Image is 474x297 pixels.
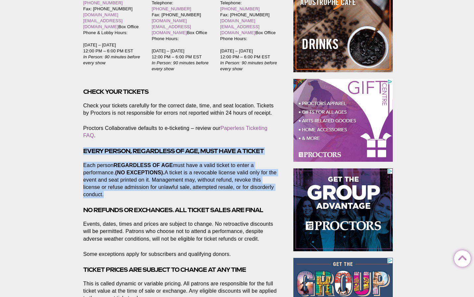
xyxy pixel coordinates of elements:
p: Events, dates, times and prices are subject to change. No retroactive discounts will be permitted... [83,220,278,242]
em: In Person: 90 minutes before every show [152,60,208,71]
strong: (NO EXCEPTIONS). [115,170,164,175]
h3: NO REFUNDS OR EXCHANGES. ALL TICKET SALES ARE FINAL [83,206,278,214]
a: [DOMAIN_NAME] [220,18,255,23]
a: [EMAIL_ADDRESS][DOMAIN_NAME] [220,24,260,35]
a: [EMAIL_ADDRESS][DOMAIN_NAME] [83,18,123,29]
h3: EVERY PERSON, REGARDLESS OF AGE, MUST HAVE A TICKET [83,147,278,155]
p: [DATE] – [DATE] 12:00 PM – 6:00 PM EST [220,48,278,72]
a: Back to Top [454,251,467,264]
h3: CHECK YOUR TICKETS [83,88,278,95]
p: [DATE] – [DATE] 12:00 PM – 6:00 PM EST [83,42,141,66]
em: In Person: 90 minutes before every show [83,54,140,65]
h3: TICKET PRICES ARE SUBJECT TO CHANGE AT ANY TIME [83,266,278,273]
strong: REGARDLESS OF AGE [114,162,173,168]
em: In Person: 90 minutes before every show [220,60,277,71]
a: [PHONE_NUMBER] [152,6,191,11]
p: Check your tickets carefully for the correct date, time, and seat location. Tickets by Proctors i... [83,102,278,117]
iframe: Advertisement [293,79,393,162]
a: [PHONE_NUMBER] [83,0,123,5]
p: Each person must have a valid ticket to enter a performance. A ticket is a revocable license vali... [83,162,278,198]
iframe: Advertisement [293,168,393,251]
a: [PHONE_NUMBER] [220,6,260,11]
a: [DOMAIN_NAME] [83,12,118,17]
a: [DOMAIN_NAME] [152,18,187,23]
p: [DATE] – [DATE] 12:00 PM – 6:00 PM EST [152,48,210,72]
a: [EMAIL_ADDRESS][DOMAIN_NAME] [152,24,191,35]
p: Some exceptions apply for subscribers and qualifying donors. [83,251,278,258]
p: Proctors Collaborative defaults to e-ticketing – review our . [83,125,278,139]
